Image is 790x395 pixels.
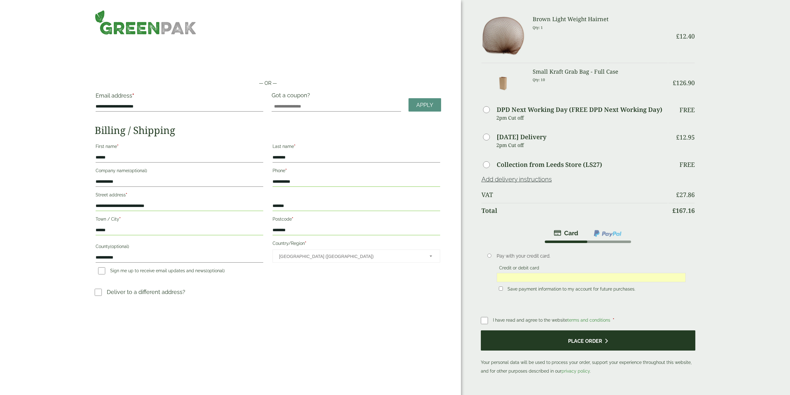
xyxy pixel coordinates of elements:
a: terms and conditions [567,318,610,323]
span: (optional) [110,244,129,249]
th: VAT [481,187,668,202]
a: Add delivery instructions [481,176,552,183]
p: Pay with your credit card. [497,253,686,260]
label: Street address [96,191,263,201]
p: Free [679,106,695,114]
label: Phone [273,166,440,177]
abbr: required [132,92,134,99]
bdi: 12.40 [676,32,695,40]
label: First name [96,142,263,153]
span: £ [676,191,679,199]
label: Collection from Leeds Store (LS27) [497,162,602,168]
abbr: required [119,217,121,222]
img: stripe.png [554,229,578,237]
a: privacy policy [562,369,590,374]
abbr: required [126,192,127,197]
a: Apply [409,98,441,112]
span: £ [676,32,679,40]
p: 2pm Cut off [496,140,668,150]
abbr: required [292,217,293,222]
label: Sign me up to receive email updates and news [96,268,227,275]
label: Town / City [96,215,263,225]
img: GreenPak Supplies [95,10,196,35]
label: Country/Region [273,239,440,250]
p: Your personal data will be used to process your order, support your experience throughout this we... [481,330,695,375]
img: ppcp-gateway.png [593,229,622,237]
p: Free [679,161,695,168]
abbr: required [294,144,296,149]
span: United Kingdom (UK) [279,250,421,263]
h3: Brown Light Weight Hairnet [533,16,668,23]
button: Place order [481,330,695,351]
p: Deliver to a different address? [107,288,185,296]
label: Postcode [273,215,440,225]
span: Apply [416,102,433,108]
bdi: 27.86 [676,191,695,199]
span: I have read and agree to the website [493,318,612,323]
label: Credit or debit card [497,265,542,272]
h3: Small Kraft Grab Bag - Full Case [533,68,668,75]
label: County [96,242,263,253]
small: Qty: 10 [533,77,545,82]
span: £ [672,206,676,215]
label: Got a coupon? [272,92,313,102]
span: £ [673,79,676,87]
p: — OR — [95,80,441,87]
input: Sign me up to receive email updates and news(optional) [98,267,105,274]
abbr: required [613,318,614,323]
abbr: required [305,241,306,246]
th: Total [481,203,668,218]
span: £ [676,133,679,141]
span: Country/Region [273,250,440,263]
iframe: Secure card payment input frame [499,275,684,280]
bdi: 126.90 [673,79,695,87]
bdi: 12.95 [676,133,695,141]
label: DPD Next Working Day (FREE DPD Next Working Day) [497,107,662,113]
iframe: Secure payment button frame [95,60,441,72]
span: (optional) [128,168,147,173]
label: Company name [96,166,263,177]
label: Last name [273,142,440,153]
label: Email address [96,93,263,102]
label: Save payment information to my account for future purchases. [505,287,638,293]
span: (optional) [206,268,225,273]
h2: Billing / Shipping [95,124,441,136]
bdi: 167.16 [672,206,695,215]
abbr: required [285,168,287,173]
abbr: required [117,144,119,149]
p: 2pm Cut off [496,113,668,122]
small: Qty: 1 [533,25,543,30]
label: [DATE] Delivery [497,134,546,140]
